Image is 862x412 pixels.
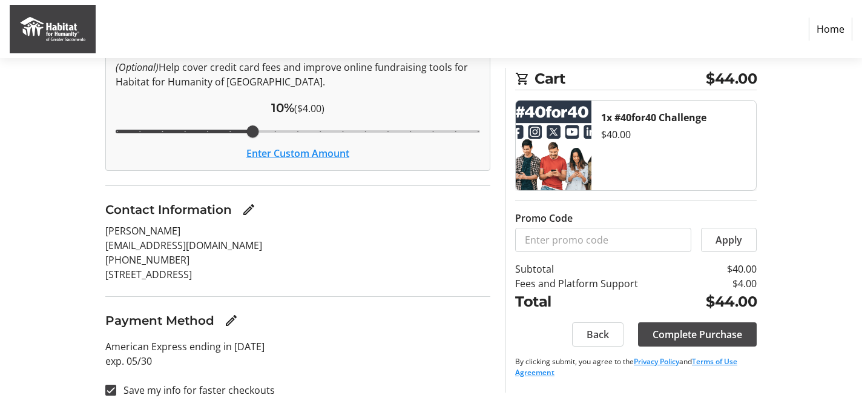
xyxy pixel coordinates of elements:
img: #40for40 Challenge [516,101,591,190]
span: Back [587,327,609,342]
a: Privacy Policy [634,356,679,367]
input: Enter promo code [515,228,691,252]
p: Help cover credit card fees and improve online fundraising tools for Habitat for Humanity of [GEO... [116,60,480,89]
a: Terms of Use Agreement [515,356,737,377]
td: Fees and Platform Support [515,276,686,291]
p: [PHONE_NUMBER] [105,253,490,267]
div: $40.00 [601,127,746,142]
a: Home [809,18,852,41]
span: Cart [535,68,706,90]
button: Enter Custom Amount [246,146,349,161]
p: [EMAIL_ADDRESS][DOMAIN_NAME] [105,238,490,253]
label: Promo Code [515,211,573,225]
p: [STREET_ADDRESS] [105,267,490,282]
strong: 1x #40for40 Challenge [601,111,706,124]
h3: Payment Method [105,311,214,330]
span: Complete Purchase [653,327,742,342]
button: Complete Purchase [638,322,757,347]
td: $40.00 [686,262,757,276]
h3: Contact Information [105,201,232,219]
p: American Express ending in [DATE] exp. 05/30 [105,339,490,368]
p: By clicking submit, you agree to the and [515,356,757,378]
p: [PERSON_NAME] [105,224,490,238]
td: Subtotal [515,262,686,276]
td: $4.00 [686,276,757,291]
span: $44.00 [706,68,757,90]
div: ($4.00) [116,99,480,117]
span: 10% [271,101,294,115]
em: (Optional) [116,61,159,74]
button: Back [572,322,623,347]
button: Apply [701,228,757,252]
td: Total [515,291,686,313]
span: Apply [716,233,742,247]
td: $44.00 [686,291,757,313]
label: Save my info for faster checkouts [116,383,275,397]
img: Habitat for Humanity of Greater Sacramento's Logo [10,5,96,53]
